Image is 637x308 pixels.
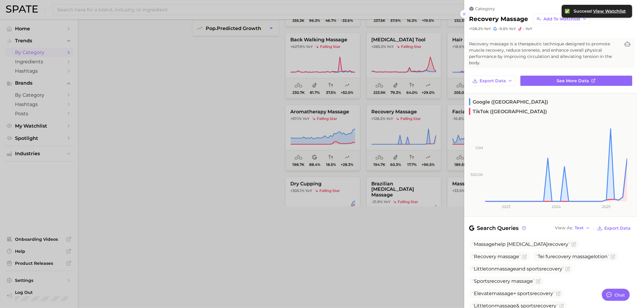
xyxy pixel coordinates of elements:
[553,224,592,232] button: View AsText
[522,254,527,259] button: Flag as miscategorized or irrelevant
[565,8,571,14] div: ✅
[533,14,590,24] button: Add to Watchlist
[593,9,626,14] span: View Watchlist
[469,15,528,23] h2: recovery massage
[611,254,615,259] button: Flag as miscategorized or irrelevant
[472,278,535,284] span: Sports
[469,76,516,86] button: Export Data
[555,226,573,230] span: View As
[565,267,570,271] button: Flag as miscategorized or irrelevant
[572,254,594,259] span: massage
[596,224,632,232] button: Export Data
[523,26,525,31] span: -
[575,226,584,230] span: Text
[474,254,496,259] span: Recovery
[475,6,495,11] span: category
[571,242,576,247] button: Flag as miscategorized or irrelevant
[552,204,561,209] tspan: 2024
[520,76,632,86] a: See more data
[472,266,564,272] span: Littleton and sports
[532,291,553,296] span: recovery
[469,108,547,115] span: TikTok ([GEOGRAPHIC_DATA])
[484,26,491,31] span: YoY
[469,41,620,66] span: Recovery massage is a therapeutic technique designed to promote muscle recovery, reduce soreness,...
[548,241,568,247] span: recovery
[525,26,532,31] span: YoY
[556,291,561,296] button: Flag as miscategorized or irrelevant
[543,17,580,22] span: Add to Watchlist
[474,241,495,247] span: Massage
[498,254,519,259] span: massage
[489,278,510,284] span: recovery
[492,291,513,296] span: massage
[509,26,516,31] span: YoY
[574,8,626,14] div: Success!
[469,98,548,105] span: Google ([GEOGRAPHIC_DATA])
[536,279,541,284] button: Flag as miscategorized or irrelevant
[472,291,555,296] span: Elevate + sports
[469,224,527,232] span: Search Queries
[502,204,510,209] tspan: 2023
[557,78,589,83] span: See more data
[542,266,562,272] span: recovery
[593,8,626,14] button: View Watchlist
[604,226,631,231] span: Export Data
[602,204,611,209] tspan: 2025
[480,78,506,83] span: Export Data
[472,241,570,247] span: help [MEDICAL_DATA]
[550,254,571,259] span: recovery
[536,254,609,259] span: Tei fu lotion
[469,26,483,31] span: +128.2%
[511,278,533,284] span: massage
[495,266,516,272] span: massage
[498,26,508,31] span: -9.5%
